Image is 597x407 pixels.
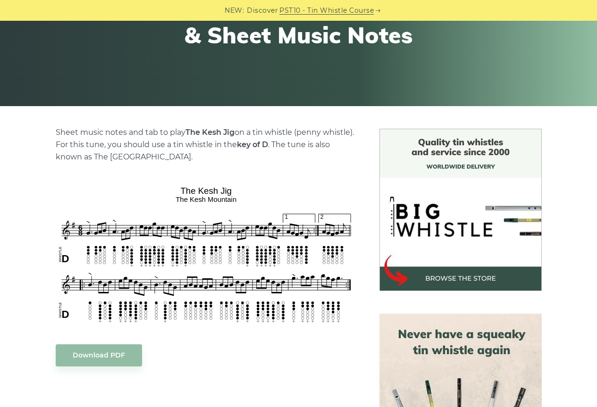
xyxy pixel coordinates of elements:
[237,140,268,149] strong: key of D
[185,128,235,137] strong: The Kesh Jig
[279,5,374,16] a: PST10 - Tin Whistle Course
[225,5,244,16] span: NEW:
[56,126,357,163] p: Sheet music notes and tab to play on a tin whistle (penny whistle). For this tune, you should use...
[56,344,142,366] a: Download PDF
[56,183,357,325] img: The Kesh Jig Tin Whistle Tabs & Sheet Music
[247,5,278,16] span: Discover
[379,129,542,291] img: BigWhistle Tin Whistle Store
